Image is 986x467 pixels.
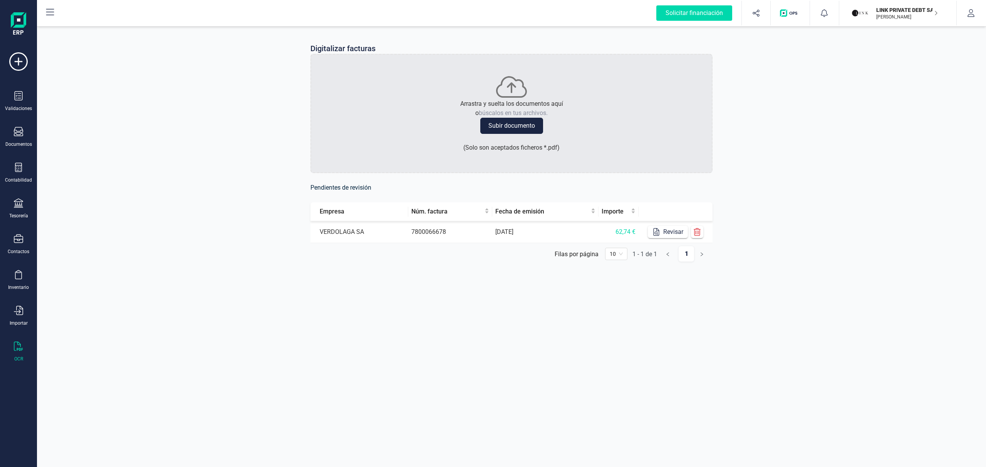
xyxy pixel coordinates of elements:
h6: Pendientes de revisión [310,182,713,193]
button: Subir documento [480,118,543,134]
button: Solicitar financiación [647,1,741,25]
td: VERDOLAGA SA [310,221,408,243]
button: Logo de OPS [775,1,805,25]
span: Fecha de emisión [495,207,589,216]
li: Página anterior [660,246,676,259]
span: Importe [602,207,629,216]
span: 10 [610,248,623,260]
p: Digitalizar facturas [310,43,376,54]
button: right [694,246,709,262]
div: Contactos [8,249,29,255]
td: 7800066678 [408,221,492,243]
div: OCR [14,356,23,362]
td: [DATE] [492,221,598,243]
div: 页码 [605,248,627,260]
div: Solicitar financiación [656,5,732,21]
div: Importar [10,320,28,326]
img: Logo Finanedi [11,12,26,37]
span: left [666,252,670,257]
button: left [660,246,676,262]
button: LILINK PRIVATE DEBT SA[PERSON_NAME] [848,1,947,25]
div: Tesorería [9,213,28,219]
div: Validaciones [5,105,32,112]
div: Documentos [5,141,32,147]
img: Logo de OPS [780,9,800,17]
div: Filas por página [555,250,599,258]
span: right [699,252,704,257]
p: ( Solo son aceptados ficheros * .pdf ) [463,143,560,152]
th: Empresa [310,202,408,221]
li: Página siguiente [694,246,709,259]
p: Arrastra y suelta los documentos aquí o [460,99,563,118]
span: 62,74 € [615,228,636,235]
a: 1 [679,246,694,262]
p: LINK PRIVATE DEBT SA [876,6,938,14]
p: [PERSON_NAME] [876,14,938,20]
div: Contabilidad [5,177,32,183]
div: 1 - 1 de 1 [632,250,657,258]
div: Inventario [8,284,29,290]
span: búscalos en tus archivos. [479,109,548,117]
img: LI [852,5,869,22]
button: Revisar [648,226,688,238]
div: Arrastra y suelta los documentos aquíobúscalos en tus archivos.Subir documento(Solo son aceptados... [310,54,713,173]
span: Núm. factura [411,207,483,216]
